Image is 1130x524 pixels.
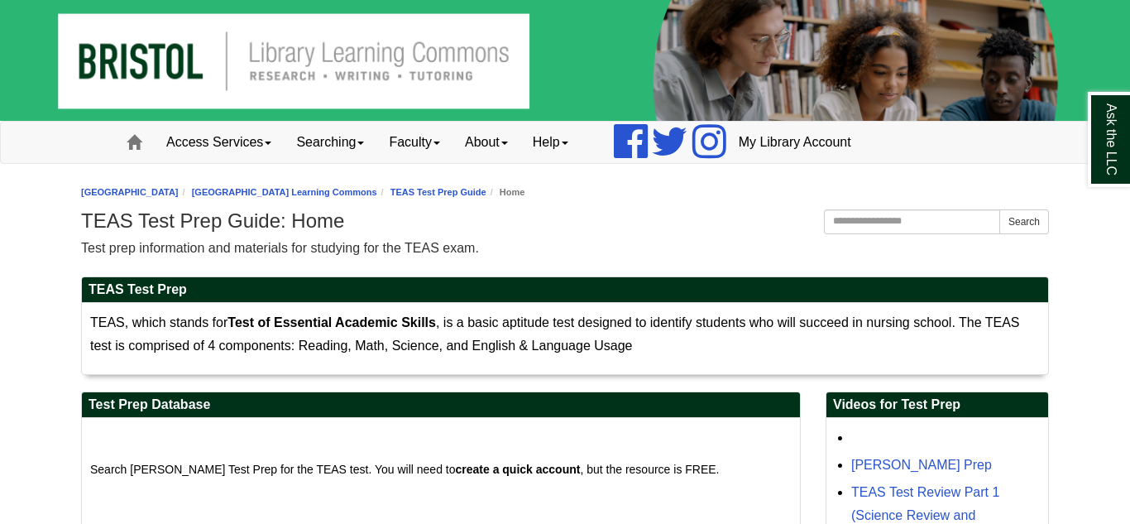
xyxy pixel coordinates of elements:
h1: TEAS Test Prep Guide: Home [81,209,1049,233]
a: Faculty [376,122,452,163]
h2: Videos for Test Prep [826,392,1048,418]
span: Test prep information and materials for studying for the TEAS exam. [81,241,479,255]
nav: breadcrumb [81,185,1049,200]
a: [PERSON_NAME] Prep [851,458,992,472]
li: Home [486,185,525,200]
button: Search [999,209,1049,234]
a: Access Services [154,122,284,163]
strong: create a quick account [455,463,580,476]
a: [GEOGRAPHIC_DATA] [81,187,179,197]
a: About [452,122,520,163]
strong: Test of Essential Academic Skills [227,315,436,329]
a: TEAS Test Prep Guide [390,187,486,197]
a: Help [520,122,581,163]
a: My Library Account [726,122,864,163]
span: Search [PERSON_NAME] Test Prep for the TEAS test. You will need to , but the resource is FREE. [90,463,720,476]
h2: Test Prep Database [82,392,800,418]
p: TEAS, which stands for , is a basic aptitude test designed to identify students who will succeed ... [90,311,1040,358]
a: [GEOGRAPHIC_DATA] Learning Commons [192,187,377,197]
a: Searching [284,122,376,163]
h2: TEAS Test Prep [82,277,1048,303]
